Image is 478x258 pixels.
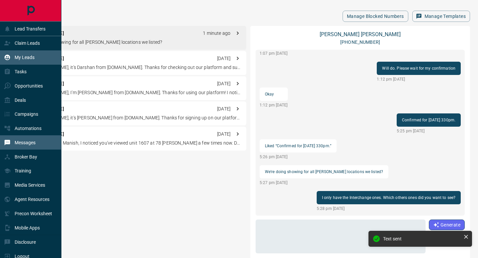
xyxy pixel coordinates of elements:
p: 5:27 pm [DATE] [260,180,388,186]
p: 5:25 pm [DATE] [397,128,461,134]
div: Text sent [383,236,461,241]
button: Manage Blocked Numbers [343,11,408,22]
p: Hi [PERSON_NAME], I'm [PERSON_NAME] from [DOMAIN_NAME]. Thanks for using our platform! I noticed ... [28,89,241,96]
p: 5:28 pm [DATE] [317,206,461,212]
p: I only have the Interchange ones. Which others ones did you want to see? [322,194,455,202]
p: We're doing showing for all [PERSON_NAME] locations we listed? [28,39,241,46]
p: Hi [PERSON_NAME], it's Darshan from [DOMAIN_NAME]. Thanks for checking out our platform and submi... [28,64,241,71]
p: 5:26 pm [DATE] [260,154,337,160]
p: [DATE] [217,105,230,112]
p: Good Afternoon Manish, I noticed you've viewed unit 1607 at 78 [PERSON_NAME] a few times now. Did... [28,140,241,147]
p: Okay [265,90,282,98]
a: [PERSON_NAME] [PERSON_NAME] [320,31,401,37]
p: We're doing showing for all [PERSON_NAME] locations we listed? [265,168,383,176]
button: Generate [429,220,465,230]
p: 1:07 pm [DATE] [260,50,374,56]
p: 1:12 pm [DATE] [377,76,461,82]
button: Manage Templates [412,11,470,22]
p: [DATE] [217,131,230,138]
p: Hi [PERSON_NAME], it's [PERSON_NAME] from [DOMAIN_NAME]. Thanks for signing up on our platform! I... [28,114,241,121]
p: [DATE] [217,80,230,87]
p: [PHONE_NUMBER] [340,39,380,46]
p: Liked “Confirmed for [DATE] 330pm.” [265,142,331,150]
p: Will do. Please wait for my confirmation [382,64,455,72]
p: [DATE] [217,55,230,62]
p: 1 minute ago [203,30,230,37]
p: Confirmed for [DATE] 330pm. [402,116,455,124]
p: 1:12 pm [DATE] [260,102,288,108]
